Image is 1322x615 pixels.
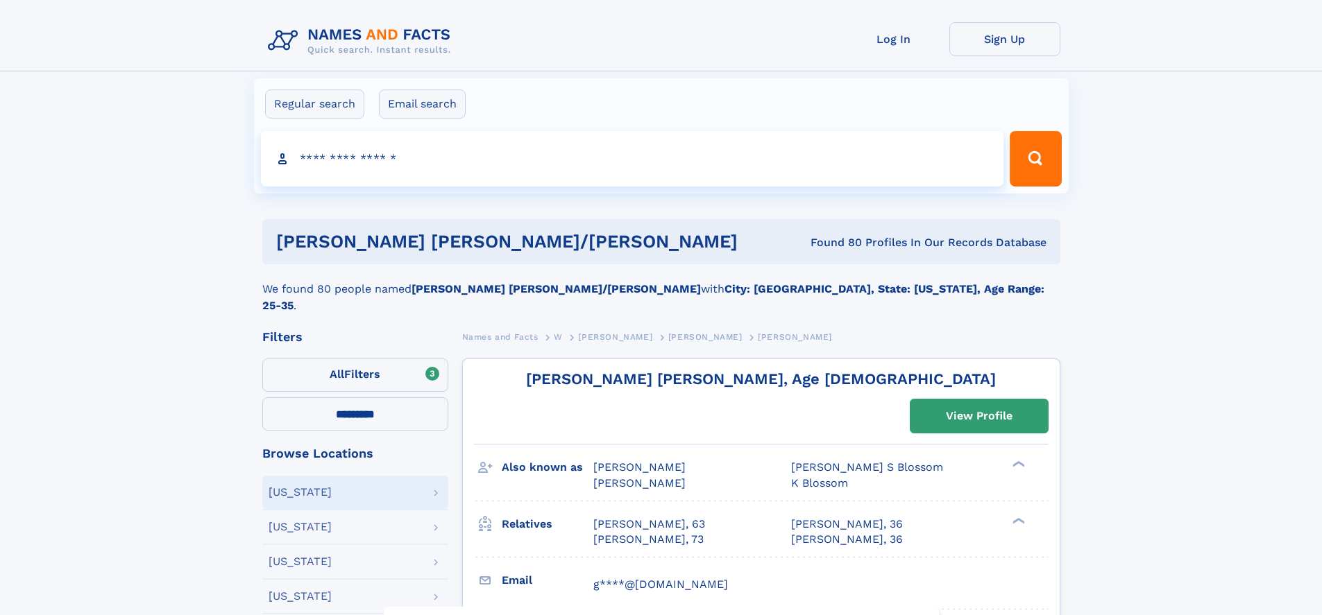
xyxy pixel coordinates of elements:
button: Search Button [1010,131,1061,187]
div: ❯ [1009,516,1026,525]
span: [PERSON_NAME] S Blossom [791,460,943,474]
b: City: [GEOGRAPHIC_DATA], State: [US_STATE], Age Range: 25-35 [262,282,1044,312]
a: [PERSON_NAME] [578,328,652,345]
img: Logo Names and Facts [262,22,462,60]
span: [PERSON_NAME] [668,332,743,342]
div: ❯ [1009,460,1026,469]
div: Filters [262,331,448,343]
h3: Email [502,569,593,592]
a: [PERSON_NAME], 63 [593,517,705,532]
a: Names and Facts [462,328,539,345]
h3: Relatives [502,512,593,536]
a: [PERSON_NAME], 73 [593,532,704,547]
a: Log In [838,22,949,56]
div: We found 80 people named with . [262,264,1060,314]
input: search input [261,131,1004,187]
label: Filters [262,358,448,392]
b: [PERSON_NAME] [PERSON_NAME]/[PERSON_NAME] [412,282,701,295]
a: W [554,328,563,345]
h1: [PERSON_NAME] [PERSON_NAME]/[PERSON_NAME] [276,233,774,250]
span: W [554,332,563,342]
a: [PERSON_NAME] [668,328,743,345]
div: [US_STATE] [269,521,332,532]
div: [US_STATE] [269,591,332,602]
span: K Blossom [791,476,848,490]
div: View Profile [946,400,1012,432]
span: [PERSON_NAME] [593,460,686,474]
a: [PERSON_NAME] [PERSON_NAME], Age [DEMOGRAPHIC_DATA] [526,370,996,388]
a: [PERSON_NAME], 36 [791,532,903,547]
h3: Also known as [502,456,593,479]
span: [PERSON_NAME] [578,332,652,342]
a: [PERSON_NAME], 36 [791,517,903,532]
label: Regular search [265,89,364,119]
div: Found 80 Profiles In Our Records Database [774,235,1046,250]
span: [PERSON_NAME] [758,332,832,342]
div: [US_STATE] [269,487,332,498]
a: View Profile [910,399,1048,433]
div: Browse Locations [262,447,448,460]
span: [PERSON_NAME] [593,476,686,490]
label: Email search [379,89,466,119]
span: All [330,367,344,381]
div: [US_STATE] [269,556,332,567]
a: Sign Up [949,22,1060,56]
